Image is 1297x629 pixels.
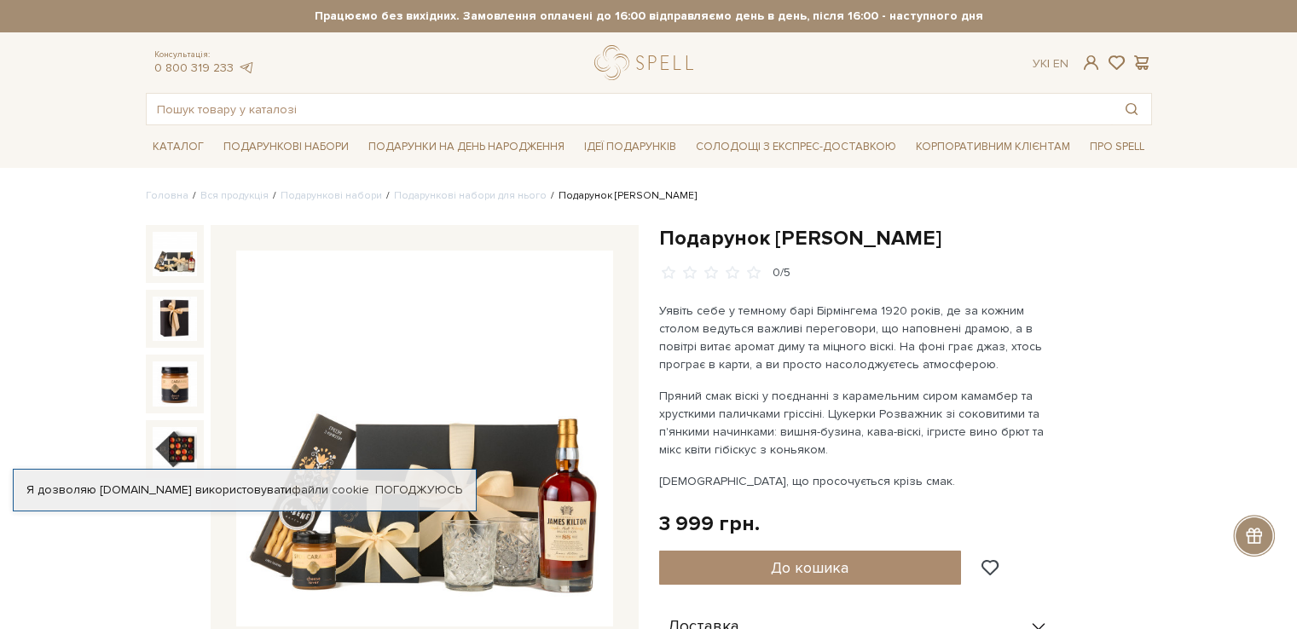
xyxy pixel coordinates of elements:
p: Уявіть себе у темному барі Бірмінгема 1920 років, де за кожним столом ведуться важливі переговори... [659,302,1059,373]
a: En [1053,56,1068,71]
li: Подарунок [PERSON_NAME] [547,188,697,204]
input: Пошук товару у каталозі [147,94,1112,124]
a: Подарункові набори [281,189,382,202]
a: telegram [238,61,255,75]
img: Подарунок Томаса Шелбі [153,232,197,276]
div: 3 999 грн. [659,511,760,537]
a: Подарункові набори [217,134,356,160]
p: [DEMOGRAPHIC_DATA], що просочується крізь смак. [659,472,1059,490]
img: Подарунок Томаса Шелбі [236,251,613,627]
div: Ук [1033,56,1068,72]
button: До кошика [659,551,962,585]
span: До кошика [771,558,848,577]
a: Вся продукція [200,189,269,202]
img: Подарунок Томаса Шелбі [153,297,197,341]
div: Я дозволяю [DOMAIN_NAME] використовувати [14,482,476,498]
div: 0/5 [773,265,790,281]
a: Погоджуюсь [375,482,462,498]
a: Корпоративним клієнтам [909,134,1077,160]
a: Ідеї подарунків [577,134,683,160]
span: | [1047,56,1050,71]
p: Пряний смак віскі у поєднанні з карамельним сиром камамбер та хрусткими паличками гріссіні. Цукер... [659,387,1059,459]
a: Подарунки на День народження [362,134,571,160]
strong: Працюємо без вихідних. Замовлення оплачені до 16:00 відправляємо день в день, після 16:00 - насту... [146,9,1152,24]
button: Пошук товару у каталозі [1112,94,1151,124]
h1: Подарунок [PERSON_NAME] [659,225,1152,251]
a: Солодощі з експрес-доставкою [689,132,903,161]
a: Подарункові набори для нього [394,189,547,202]
span: Консультація: [154,49,255,61]
img: Подарунок Томаса Шелбі [153,427,197,471]
a: logo [594,45,701,80]
a: 0 800 319 233 [154,61,234,75]
a: Каталог [146,134,211,160]
a: Головна [146,189,188,202]
a: файли cookie [292,482,369,497]
img: Подарунок Томаса Шелбі [153,361,197,406]
a: Про Spell [1083,134,1151,160]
